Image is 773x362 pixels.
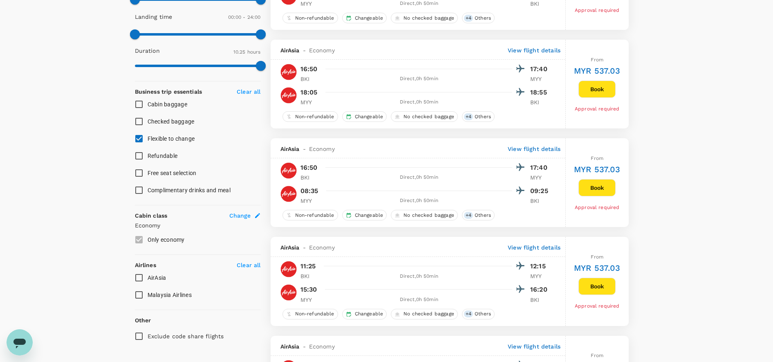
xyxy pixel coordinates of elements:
[300,296,321,304] p: MYY
[135,262,156,268] strong: Airlines
[300,186,318,196] p: 08:35
[342,13,387,23] div: Changeable
[292,15,338,22] span: Non-refundable
[300,272,321,280] p: BKI
[464,15,473,22] span: + 4
[280,46,300,54] span: AirAsia
[282,13,338,23] div: Non-refundable
[471,15,494,22] span: Others
[574,163,621,176] h6: MYR 537.03
[530,186,551,196] p: 09:25
[135,88,202,95] strong: Business trip essentials
[591,353,603,358] span: From
[300,163,318,173] p: 16:50
[530,272,551,280] p: MYY
[400,113,457,120] span: No checked baggage
[464,212,473,219] span: + 4
[591,57,603,63] span: From
[462,111,495,122] div: +4Others
[148,236,185,243] span: Only economy
[574,64,621,77] h6: MYR 537.03
[229,211,251,220] span: Change
[508,46,560,54] p: View flight details
[462,309,495,319] div: +4Others
[228,14,261,20] span: 00:00 - 24:00
[530,285,551,295] p: 16:20
[400,310,457,317] span: No checked baggage
[300,88,318,97] p: 18:05
[148,135,195,142] span: Flexible to change
[508,243,560,252] p: View flight details
[508,342,560,351] p: View flight details
[309,145,335,153] span: Economy
[575,303,620,309] span: Approval required
[280,64,297,80] img: AK
[575,7,620,13] span: Approval required
[391,13,458,23] div: No checked baggage
[326,173,513,182] div: Direct , 0h 50min
[300,261,316,271] p: 11:25
[391,111,458,122] div: No checked baggage
[148,153,178,159] span: Refundable
[530,296,551,304] p: BKI
[309,243,335,252] span: Economy
[237,261,260,269] p: Clear all
[148,170,197,176] span: Free seat selection
[471,310,494,317] span: Others
[148,292,192,298] span: Malaysia Airlines
[530,98,551,106] p: BKI
[237,88,260,96] p: Clear all
[575,205,620,210] span: Approval required
[530,88,551,97] p: 18:55
[292,113,338,120] span: Non-refundable
[300,98,321,106] p: MYY
[300,64,318,74] p: 16:50
[280,87,297,103] img: AK
[326,296,513,304] div: Direct , 0h 50min
[300,285,317,295] p: 15:30
[391,309,458,319] div: No checked baggage
[300,342,309,351] span: -
[148,274,166,281] span: AirAsia
[280,284,297,301] img: AK
[309,342,335,351] span: Economy
[135,212,168,219] strong: Cabin class
[300,75,321,83] p: BKI
[280,162,297,179] img: AK
[508,145,560,153] p: View flight details
[300,173,321,182] p: BKI
[575,106,620,112] span: Approval required
[135,221,261,229] p: Economy
[530,163,551,173] p: 17:40
[282,309,338,319] div: Non-refundable
[233,49,261,55] span: 10.25 hours
[280,186,297,202] img: AK
[148,187,231,193] span: Complimentary drinks and meal
[462,210,495,220] div: +4Others
[471,212,494,219] span: Others
[135,13,173,21] p: Landing time
[530,75,551,83] p: MYY
[391,210,458,220] div: No checked baggage
[148,101,187,108] span: Cabin baggage
[282,111,338,122] div: Non-refundable
[530,261,551,271] p: 12:15
[591,155,603,161] span: From
[280,243,300,252] span: AirAsia
[352,113,387,120] span: Changeable
[530,64,551,74] p: 17:40
[280,261,297,277] img: AK
[309,46,335,54] span: Economy
[300,145,309,153] span: -
[326,272,513,281] div: Direct , 0h 50min
[578,278,616,295] button: Book
[280,342,300,351] span: AirAsia
[148,118,195,125] span: Checked baggage
[326,75,513,83] div: Direct , 0h 50min
[471,113,494,120] span: Others
[591,254,603,260] span: From
[7,329,33,355] iframe: Button to launch messaging window
[530,173,551,182] p: MYY
[300,243,309,252] span: -
[300,197,321,205] p: MYY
